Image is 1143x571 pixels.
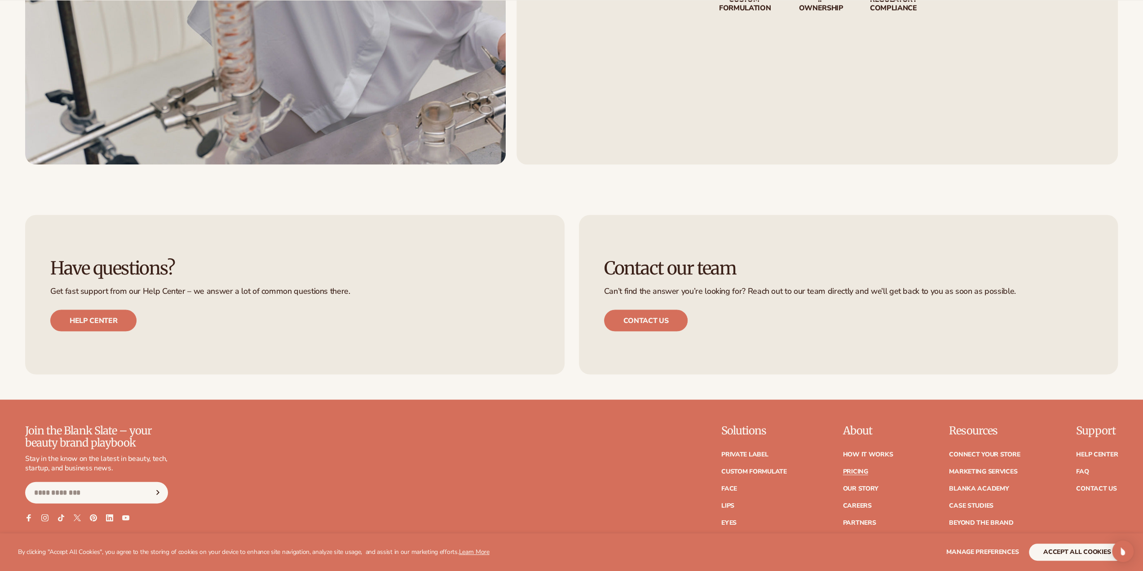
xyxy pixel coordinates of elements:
[946,544,1019,561] button: Manage preferences
[721,451,768,457] a: Private label
[721,485,737,491] a: Face
[50,258,539,278] h3: Have questions?
[949,502,993,509] a: Case Studies
[721,468,787,474] a: Custom formulate
[25,425,168,448] p: Join the Blank Slate – your beauty brand playbook
[949,485,1009,491] a: Blanka Academy
[843,519,876,526] a: Partners
[949,451,1020,457] a: Connect your store
[148,482,168,503] button: Subscribe
[459,548,489,556] a: Learn More
[1076,468,1089,474] a: FAQ
[843,468,868,474] a: Pricing
[50,310,137,331] a: Help center
[721,519,737,526] a: Eyes
[843,451,893,457] a: How It Works
[843,485,878,491] a: Our Story
[1029,544,1125,561] button: accept all cookies
[604,310,688,331] a: Contact us
[843,502,871,509] a: Careers
[949,519,1014,526] a: Beyond the brand
[949,425,1020,436] p: Resources
[843,425,893,436] p: About
[604,258,1093,278] h3: Contact our team
[25,454,168,473] p: Stay in the know on the latest in beauty, tech, startup, and business news.
[1076,485,1117,491] a: Contact Us
[604,287,1093,296] p: Can’t find the answer you’re looking for? Reach out to our team directly and we’ll get back to yo...
[721,425,787,436] p: Solutions
[50,287,539,296] p: Get fast support from our Help Center – we answer a lot of common questions there.
[721,502,734,509] a: Lips
[949,468,1017,474] a: Marketing services
[946,548,1019,556] span: Manage preferences
[18,549,490,556] p: By clicking "Accept All Cookies", you agree to the storing of cookies on your device to enhance s...
[1076,451,1118,457] a: Help Center
[1076,425,1118,436] p: Support
[1112,540,1134,562] div: Open Intercom Messenger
